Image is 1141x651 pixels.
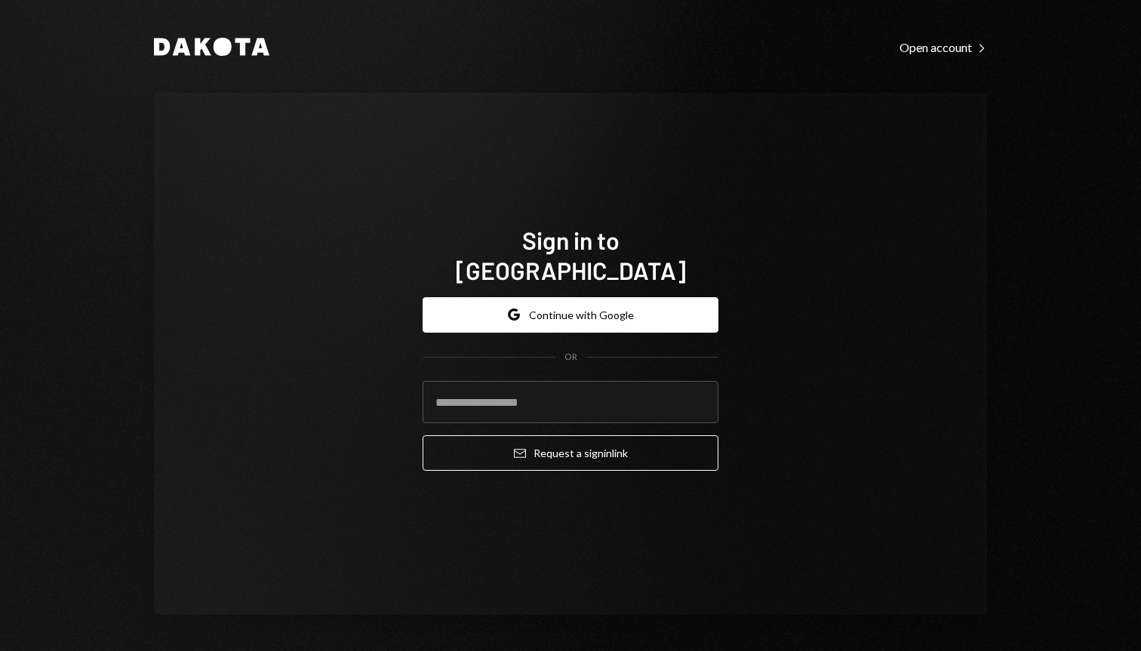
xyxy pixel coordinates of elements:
div: Open account [900,40,987,55]
a: Open account [900,38,987,55]
h1: Sign in to [GEOGRAPHIC_DATA] [423,225,718,285]
div: OR [564,351,577,364]
button: Continue with Google [423,297,718,333]
button: Request a signinlink [423,435,718,471]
